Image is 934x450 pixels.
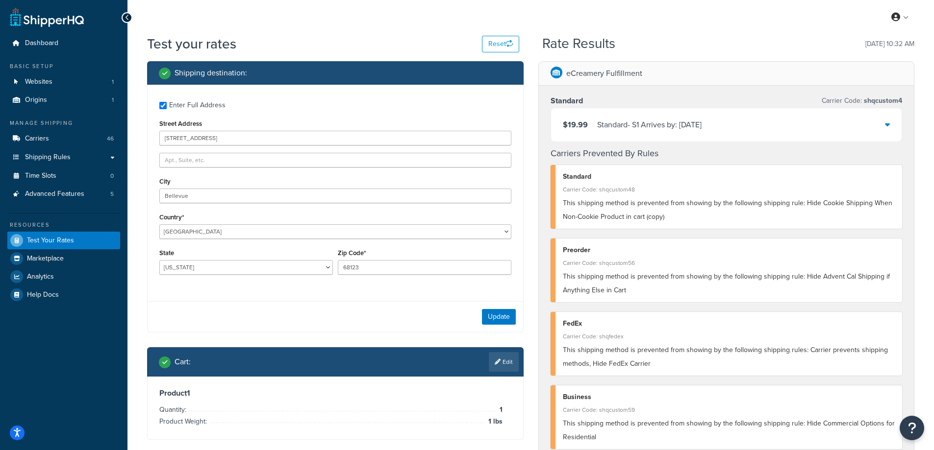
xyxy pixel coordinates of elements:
span: shqcustom4 [862,95,902,106]
span: Quantity: [159,404,189,415]
h1: Test your rates [147,34,236,53]
div: Standard - S1 Arrives by: [DATE] [597,118,702,132]
div: Carrier Code: shqcustom59 [563,403,895,417]
li: Origins [7,91,120,109]
a: Shipping Rules [7,148,120,166]
h2: Rate Results [542,36,615,51]
div: Business [563,390,895,404]
p: Carrier Code: [822,94,902,108]
span: This shipping method is prevented from showing by the following shipping rule: Hide Commercial Op... [563,418,895,442]
li: Websites [7,73,120,91]
label: State [159,249,174,257]
h2: Shipping destination : [175,69,247,77]
div: Basic Setup [7,62,120,71]
div: Preorder [563,243,895,257]
span: Product Weight: [159,416,209,426]
div: Manage Shipping [7,119,120,127]
span: 1 [112,78,114,86]
span: 1 lbs [486,416,503,427]
label: Street Address [159,120,202,127]
h3: Standard [551,96,583,106]
a: Dashboard [7,34,120,52]
a: Time Slots0 [7,167,120,185]
label: Zip Code* [338,249,366,257]
p: eCreamery Fulfillment [566,67,642,80]
div: Carrier Code: shqcustom48 [563,183,895,196]
span: 5 [110,190,114,198]
a: Carriers46 [7,130,120,148]
li: Carriers [7,130,120,148]
input: Apt., Suite, etc. [159,153,511,167]
input: Enter Full Address [159,102,167,109]
h4: Carriers Prevented By Rules [551,147,903,160]
span: Time Slots [25,172,56,180]
div: Carrier Code: shqcustom56 [563,256,895,270]
span: 46 [107,135,114,143]
span: This shipping method is prevented from showing by the following shipping rule: Hide Cookie Shippi... [563,198,892,222]
a: Marketplace [7,250,120,267]
span: Shipping Rules [25,153,71,162]
span: This shipping method is prevented from showing by the following shipping rule: Hide Advent Cal Sh... [563,271,890,295]
p: [DATE] 10:32 AM [865,37,914,51]
a: Help Docs [7,286,120,304]
span: Test Your Rates [27,237,74,245]
a: Websites1 [7,73,120,91]
span: Dashboard [25,39,58,47]
a: Analytics [7,268,120,285]
span: Analytics [27,273,54,281]
span: Marketplace [27,255,64,263]
span: This shipping method is prevented from showing by the following shipping rules: Carrier prevents ... [563,345,888,369]
button: Update [482,309,516,325]
span: 1 [112,96,114,104]
h2: Cart : [175,357,191,366]
li: Time Slots [7,167,120,185]
span: Websites [25,78,52,86]
h3: Product 1 [159,388,511,398]
span: Carriers [25,135,49,143]
a: Edit [489,352,519,372]
li: Advanced Features [7,185,120,203]
span: 0 [110,172,114,180]
div: Standard [563,170,895,184]
span: $19.99 [563,119,588,130]
label: Country* [159,213,184,221]
span: Help Docs [27,291,59,299]
span: 1 [497,404,503,416]
div: Resources [7,221,120,229]
a: Origins1 [7,91,120,109]
div: Carrier Code: shqfedex [563,330,895,343]
div: FedEx [563,317,895,331]
button: Open Resource Center [900,416,924,440]
label: City [159,178,171,185]
div: Enter Full Address [169,98,226,112]
span: Origins [25,96,47,104]
a: Test Your Rates [7,232,120,249]
span: Advanced Features [25,190,84,198]
a: Advanced Features5 [7,185,120,203]
button: Reset [482,36,519,52]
